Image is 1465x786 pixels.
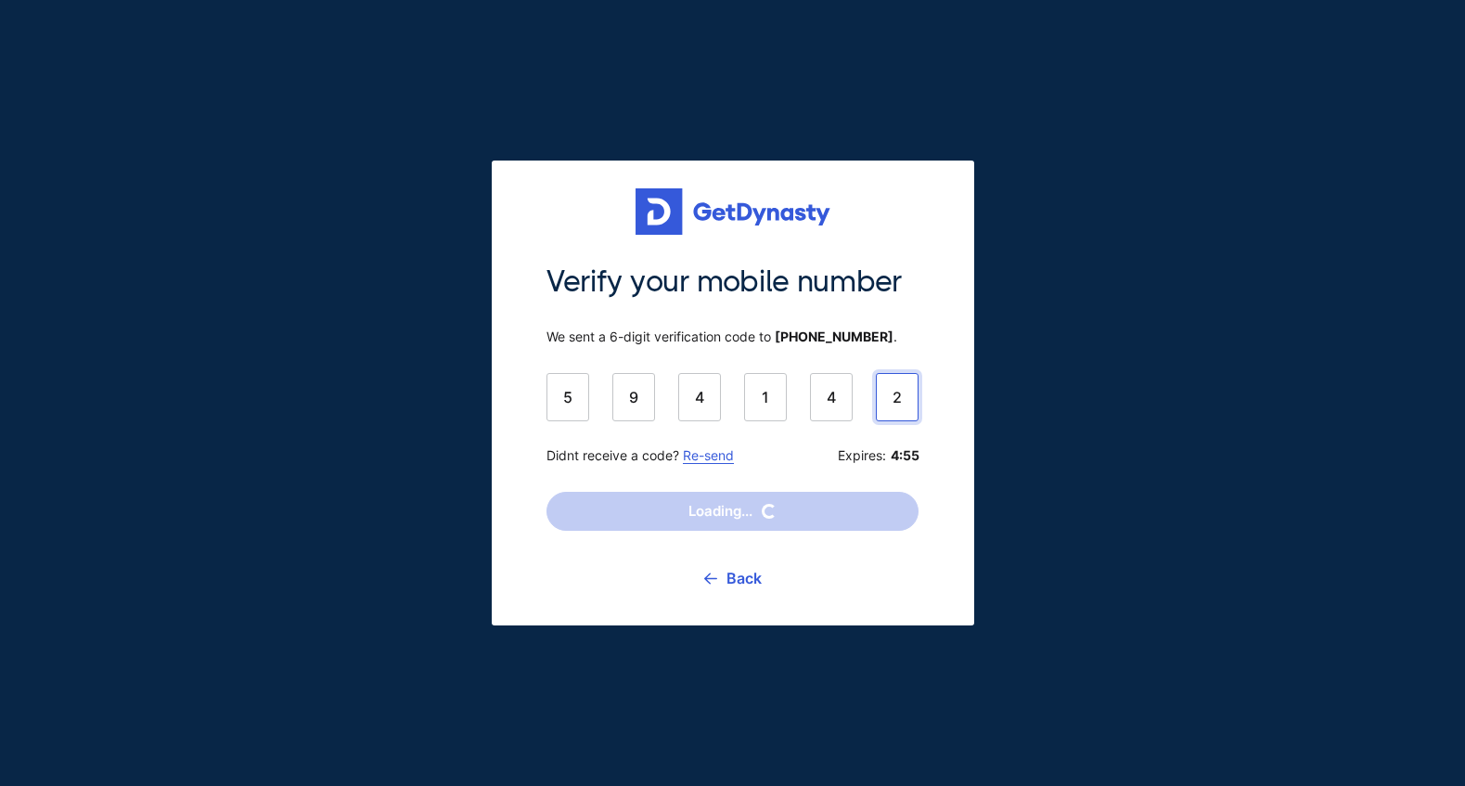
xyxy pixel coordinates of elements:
span: Didnt receive a code? [546,447,734,464]
a: Re-send [683,447,734,463]
img: Get started for free with Dynasty Trust Company [636,188,830,235]
span: We sent a 6-digit verification code to . [546,329,919,345]
a: Back [704,555,762,601]
img: go back icon [704,573,717,585]
b: [PHONE_NUMBER] [775,329,893,344]
b: 4:55 [891,447,919,464]
span: Expires: [838,447,919,464]
span: Verify your mobile number [546,263,919,302]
